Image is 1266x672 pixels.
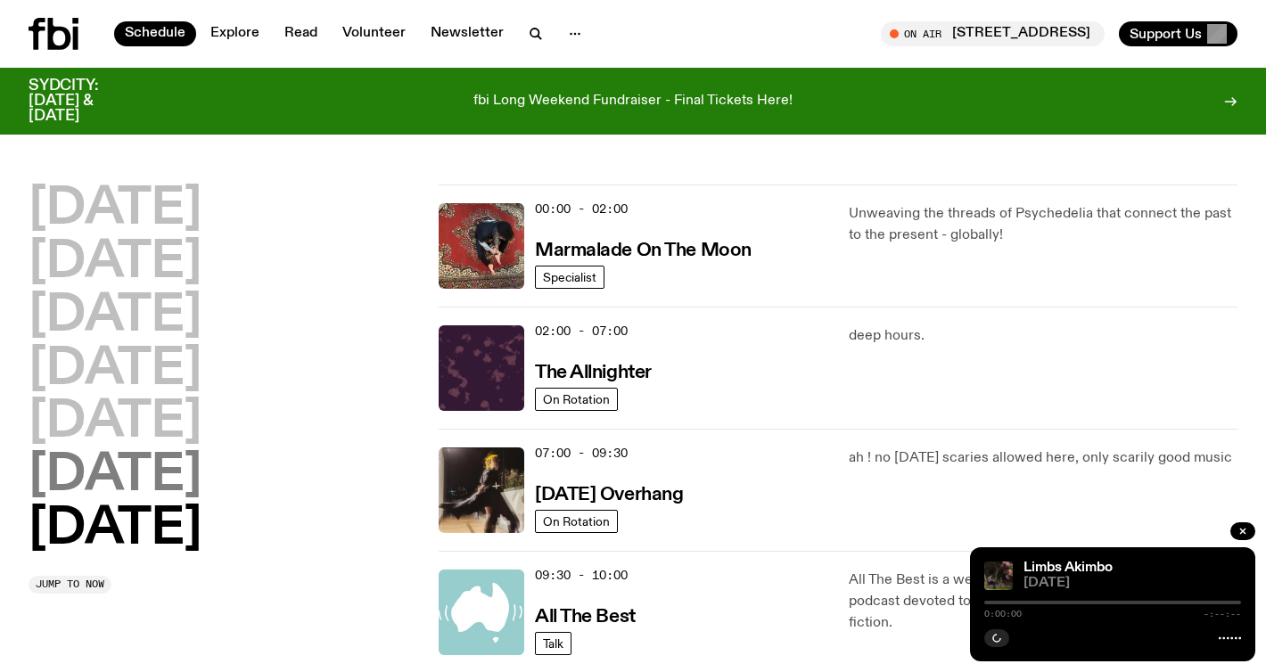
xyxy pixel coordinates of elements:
[332,21,416,46] a: Volunteer
[200,21,270,46] a: Explore
[1204,610,1241,619] span: -:--:--
[36,579,104,589] span: Jump to now
[535,388,618,411] a: On Rotation
[29,451,201,501] button: [DATE]
[535,604,636,627] a: All The Best
[535,632,571,655] a: Talk
[473,94,793,110] p: fbi Long Weekend Fundraiser - Final Tickets Here!
[1023,577,1241,590] span: [DATE]
[984,610,1022,619] span: 0:00:00
[535,445,628,462] span: 07:00 - 09:30
[535,323,628,340] span: 02:00 - 07:00
[881,21,1105,46] button: On Air[STREET_ADDRESS]
[535,266,604,289] a: Specialist
[114,21,196,46] a: Schedule
[274,21,328,46] a: Read
[420,21,514,46] a: Newsletter
[535,486,683,504] h3: [DATE] Overhang
[535,482,683,504] a: [DATE] Overhang
[535,510,618,533] a: On Rotation
[1023,561,1113,575] a: Limbs Akimbo
[29,291,201,341] button: [DATE]
[29,184,201,234] button: [DATE]
[29,576,111,594] button: Jump to now
[543,515,610,529] span: On Rotation
[29,504,201,554] button: [DATE]
[535,360,652,382] a: The Allnighter
[543,637,563,651] span: Talk
[535,238,752,260] a: Marmalade On The Moon
[535,364,652,382] h3: The Allnighter
[29,78,143,124] h3: SYDCITY: [DATE] & [DATE]
[849,570,1237,634] p: All The Best is a weekly half hour national radio program and podcast devoted to short-form featu...
[543,393,610,406] span: On Rotation
[849,203,1237,246] p: Unweaving the threads of Psychedelia that connect the past to the present - globally!
[29,238,201,288] button: [DATE]
[1130,26,1202,42] span: Support Us
[543,271,596,284] span: Specialist
[984,561,1013,590] img: Jackson sits at an outdoor table, legs crossed and gazing at a black and brown dog also sitting a...
[29,345,201,395] button: [DATE]
[29,397,201,447] button: [DATE]
[535,242,752,260] h3: Marmalade On The Moon
[439,203,524,289] img: Tommy - Persian Rug
[1119,21,1237,46] button: Support Us
[849,325,1237,347] p: deep hours.
[535,608,636,627] h3: All The Best
[849,447,1237,469] p: ah ! no [DATE] scaries allowed here, only scarily good music
[535,201,628,217] span: 00:00 - 02:00
[535,567,628,584] span: 09:30 - 10:00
